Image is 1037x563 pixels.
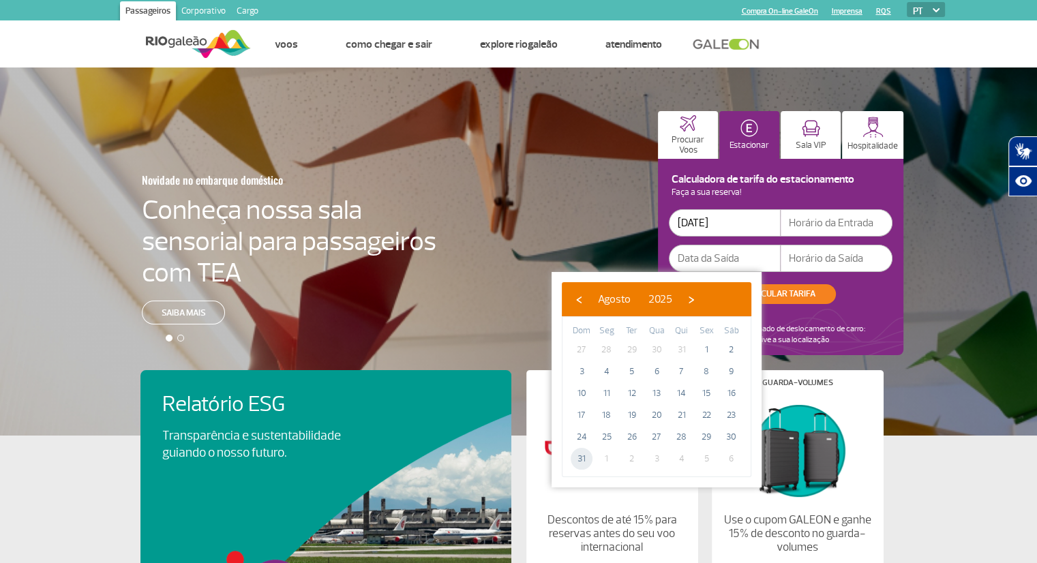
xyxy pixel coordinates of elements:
p: Descontos de até 15% para reservas antes do seu voo internacional [537,513,686,554]
span: 2 [721,339,742,361]
span: 28 [596,339,618,361]
button: Agosto [589,289,640,309]
span: 4 [596,361,618,382]
a: Explore RIOgaleão [480,37,558,51]
p: Faça a sua reserva! [669,189,892,196]
th: weekday [669,324,694,339]
span: 9 [721,361,742,382]
th: weekday [569,324,595,339]
span: 27 [571,339,592,361]
p: Sala VIP [796,140,826,151]
span: 30 [721,426,742,448]
p: Hospitalidade [847,141,898,151]
a: Compra On-line GaleOn [742,7,818,16]
span: 11 [596,382,618,404]
p: Estacionar [730,140,769,151]
span: 24 [571,426,592,448]
span: 2 [620,448,642,470]
span: 28 [671,426,693,448]
th: weekday [595,324,620,339]
span: 1 [596,448,618,470]
button: Hospitalidade [842,111,903,159]
button: › [681,289,702,309]
input: Data de Entrada [669,209,781,237]
img: airplaneHome.svg [680,115,696,132]
th: weekday [644,324,670,339]
a: Atendimento [605,37,662,51]
span: 25 [596,426,618,448]
span: 31 [571,448,592,470]
h4: Conheça nossa sala sensorial para passageiros com TEA [142,194,436,288]
span: 29 [620,339,642,361]
a: Cargo [231,1,264,23]
a: Passageiros [120,1,176,23]
span: 10 [571,382,592,404]
a: Corporativo [176,1,231,23]
span: 15 [695,382,717,404]
span: 12 [620,382,642,404]
span: 20 [646,404,667,426]
div: Plugin de acessibilidade da Hand Talk. [1008,136,1037,196]
span: 6 [646,361,667,382]
span: 6 [721,448,742,470]
a: Relatório ESGTransparência e sustentabilidade guiando o nosso futuro. [162,392,490,461]
button: Abrir tradutor de língua de sinais. [1008,136,1037,166]
span: 17 [571,404,592,426]
a: Imprensa [832,7,862,16]
span: 29 [695,426,717,448]
h4: Guarda-volumes [762,379,833,386]
a: Como chegar e sair [346,37,432,51]
input: Horário da Entrada [781,209,892,237]
span: 30 [646,339,667,361]
span: 23 [721,404,742,426]
img: hospitality.svg [862,117,884,138]
span: 4 [671,448,693,470]
span: 26 [620,426,642,448]
button: 2025 [640,289,681,309]
span: 8 [695,361,717,382]
p: Use o cupom GALEON e ganhe 15% de desconto no guarda-volumes [723,513,871,554]
h3: Novidade no embarque doméstico [142,166,370,194]
h4: Relatório ESG [162,392,379,417]
input: Data da Saída [669,245,781,272]
p: Transparência e sustentabilidade guiando o nosso futuro. [162,427,356,461]
span: Agosto [598,292,631,306]
span: 31 [671,339,693,361]
a: Saiba mais [142,301,225,324]
span: 7 [671,361,693,382]
span: 3 [646,448,667,470]
span: 1 [695,339,717,361]
span: 16 [721,382,742,404]
img: Guarda-volumes [723,397,871,502]
th: weekday [719,324,744,339]
img: vipRoom.svg [802,120,820,137]
span: 5 [620,361,642,382]
span: 14 [671,382,693,404]
img: Lojas [537,397,686,502]
th: weekday [619,324,644,339]
span: 2025 [648,292,672,306]
p: Procurar Voos [665,135,711,155]
span: 5 [695,448,717,470]
bs-datepicker-container: calendar [552,272,762,487]
img: carParkingHomeActive.svg [740,119,758,137]
span: 22 [695,404,717,426]
button: ‹ [569,289,589,309]
span: 13 [646,382,667,404]
button: CALCULAR TARIFA [726,284,836,304]
a: Voos [275,37,298,51]
a: RQS [876,7,891,16]
button: Abrir recursos assistivos. [1008,166,1037,196]
p: Tempo estimado de deslocamento de carro: Ative a sua localização [718,324,865,346]
h4: Calculadora de tarifa do estacionamento [669,176,892,183]
bs-datepicker-navigation-view: ​ ​ ​ [569,290,702,304]
button: Sala VIP [781,111,841,159]
span: 21 [671,404,693,426]
button: Estacionar [719,111,779,159]
input: Horário da Saída [781,245,892,272]
span: 3 [571,361,592,382]
span: 27 [646,426,667,448]
th: weekday [694,324,719,339]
